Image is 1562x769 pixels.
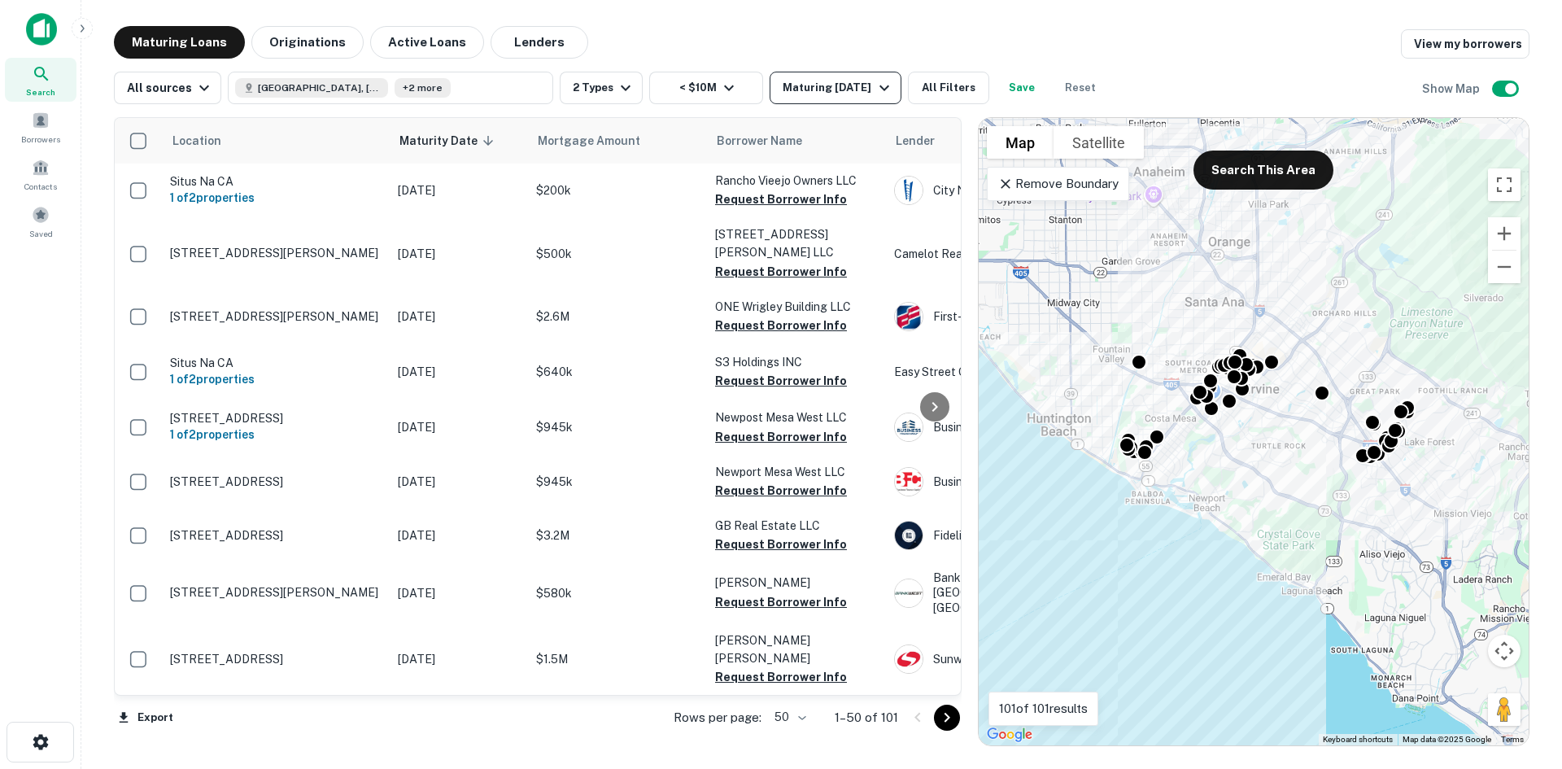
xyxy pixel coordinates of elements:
img: picture [895,645,923,673]
button: Originations [251,26,364,59]
p: [PERSON_NAME] [PERSON_NAME] [715,631,878,667]
button: Go to next page [934,705,960,731]
img: picture [895,579,923,607]
p: [DATE] [398,418,520,436]
p: [STREET_ADDRESS] [170,528,382,543]
p: [STREET_ADDRESS][PERSON_NAME] [170,246,382,260]
button: Request Borrower Info [715,427,847,447]
span: Contacts [24,180,57,193]
p: Newpost Mesa West LLC [715,409,878,426]
th: Location [162,118,390,164]
p: Situs Na CA [170,174,382,189]
button: Maturing Loans [114,26,245,59]
div: 0 0 [979,118,1529,745]
img: capitalize-icon.png [26,13,57,46]
div: City National Bank [894,176,1138,205]
p: Rows per page: [674,708,761,727]
button: [GEOGRAPHIC_DATA], [GEOGRAPHIC_DATA], [GEOGRAPHIC_DATA]+2 more [228,72,553,104]
button: Save your search to get updates of matches that match your search criteria. [996,72,1048,104]
p: Remove Boundary [997,174,1119,194]
p: $945k [536,473,699,491]
p: $945k [536,418,699,436]
button: Toggle fullscreen view [1488,168,1521,201]
p: $200k [536,181,699,199]
h6: 1 of 2 properties [170,189,382,207]
p: [DATE] [398,308,520,326]
p: [DATE] [398,650,520,668]
p: ONE Wrigley Building LLC [715,298,878,316]
p: $500k [536,245,699,263]
p: [DATE] [398,245,520,263]
div: Maturing [DATE] [783,78,893,98]
span: Search [26,85,55,98]
span: Saved [29,227,53,240]
a: Open this area in Google Maps (opens a new window) [983,724,1036,745]
p: [STREET_ADDRESS][PERSON_NAME] [170,585,382,600]
button: Keyboard shortcuts [1323,734,1393,745]
p: [STREET_ADDRESS] [170,474,382,489]
h6: Show Map [1422,80,1482,98]
a: Terms (opens in new tab) [1501,735,1524,744]
button: Search This Area [1193,151,1333,190]
p: [DATE] [398,473,520,491]
a: Search [5,58,76,102]
p: Rancho Vieejo Owners LLC [715,172,878,190]
button: Lenders [491,26,588,59]
button: 2 Types [560,72,643,104]
p: $2.6M [536,308,699,326]
img: picture [895,177,923,204]
button: Show street map [987,126,1054,159]
button: Zoom out [1488,251,1521,283]
p: [DATE] [398,363,520,381]
button: Active Loans [370,26,484,59]
a: Saved [5,199,76,243]
span: Lender [896,131,935,151]
p: [PERSON_NAME] [715,574,878,592]
span: Mortgage Amount [538,131,661,151]
h6: 1 of 2 properties [170,370,382,388]
p: 1–50 of 101 [835,708,898,727]
th: Mortgage Amount [528,118,707,164]
a: View my borrowers [1401,29,1529,59]
span: Borrowers [21,133,60,146]
span: Location [172,131,221,151]
img: picture [895,522,923,549]
button: Request Borrower Info [715,190,847,209]
button: Maturing [DATE] [770,72,901,104]
img: picture [895,413,923,441]
span: Maturity Date [399,131,499,151]
button: Request Borrower Info [715,481,847,500]
span: Map data ©2025 Google [1403,735,1491,744]
p: $3.2M [536,527,699,544]
button: Request Borrower Info [715,592,847,612]
p: Situs Na CA [170,356,382,370]
button: All Filters [908,72,989,104]
button: Zoom in [1488,217,1521,250]
button: Map camera controls [1488,635,1521,667]
img: picture [895,303,923,330]
th: Maturity Date [390,118,528,164]
div: Bankwest - [GEOGRAPHIC_DATA], [GEOGRAPHIC_DATA], And [GEOGRAPHIC_DATA] [894,570,1138,615]
h6: 1 of 2 properties [170,426,382,443]
button: Request Borrower Info [715,371,847,391]
button: Reset [1054,72,1106,104]
p: [STREET_ADDRESS][PERSON_NAME] [170,309,382,324]
p: [STREET_ADDRESS] [170,652,382,666]
p: Easy Street Capital CA LLC [894,363,1138,381]
button: Request Borrower Info [715,316,847,335]
p: [STREET_ADDRESS] [170,411,382,426]
a: Borrowers [5,105,76,149]
a: Contacts [5,152,76,196]
th: Lender [886,118,1146,164]
div: Sunwest Bank [894,644,1138,674]
div: Business Finance Capital ("bfc"​) [894,467,1138,496]
iframe: Chat Widget [1481,639,1562,717]
p: [STREET_ADDRESS][PERSON_NAME] LLC [715,225,878,261]
p: [DATE] [398,584,520,602]
p: $1.5M [536,650,699,668]
button: All sources [114,72,221,104]
span: +2 more [403,81,443,95]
